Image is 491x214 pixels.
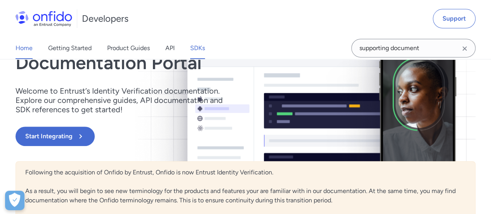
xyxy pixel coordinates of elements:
[190,37,205,59] a: SDKs
[107,37,150,59] a: Product Guides
[16,127,95,146] button: Start Integrating
[48,37,92,59] a: Getting Started
[16,86,233,114] p: Welcome to Entrust’s Identity Verification documentation. Explore our comprehensive guides, API d...
[433,9,475,28] a: Support
[165,37,175,59] a: API
[460,44,469,53] svg: Clear search field button
[5,191,24,210] div: Cookie Preferences
[16,127,338,146] a: Start Integrating
[16,37,33,59] a: Home
[16,11,72,26] img: Onfido Logo
[351,39,475,57] input: Onfido search input field
[82,12,128,25] h1: Developers
[5,191,24,210] button: Open Preferences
